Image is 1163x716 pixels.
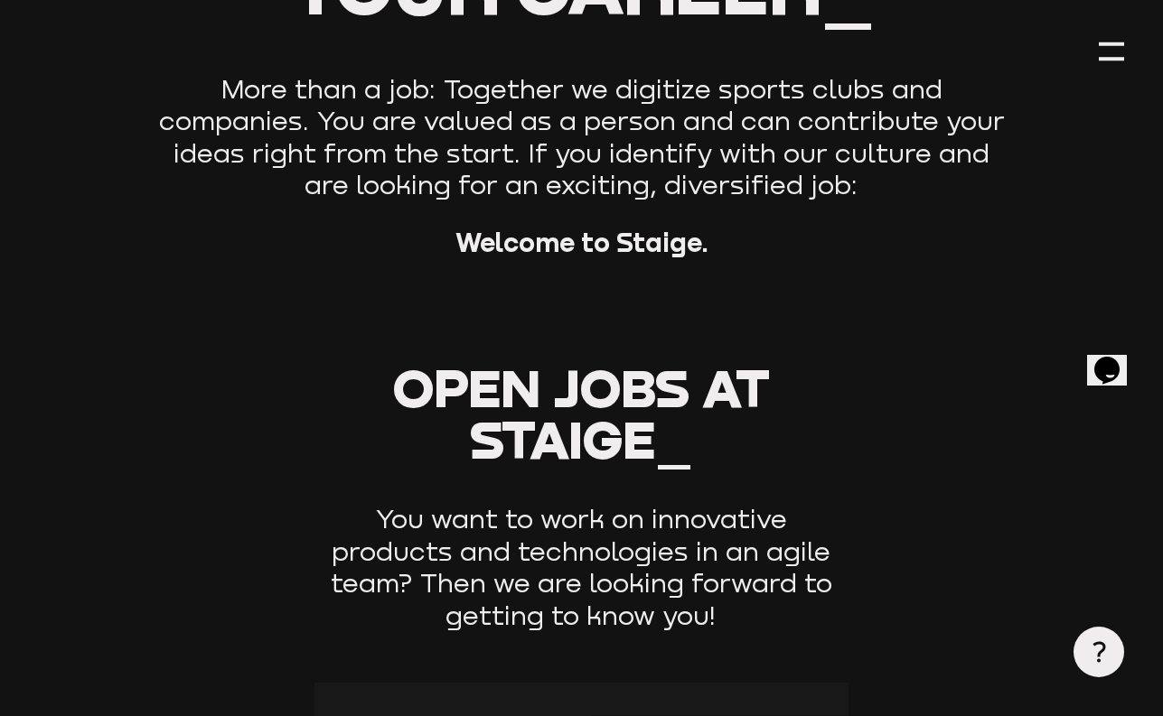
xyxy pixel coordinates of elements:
iframe: chat widget [1087,331,1145,386]
strong: Welcome to Staige. [455,227,708,257]
p: More than a job: Together we digitize sports clubs and companies. You are valued as a person and ... [153,73,1011,201]
span: Open Jobs [393,356,689,419]
span: at Staige_ [470,356,770,470]
p: You want to work on innovative products and technologies in an agile team? Then we are looking fo... [314,503,848,631]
